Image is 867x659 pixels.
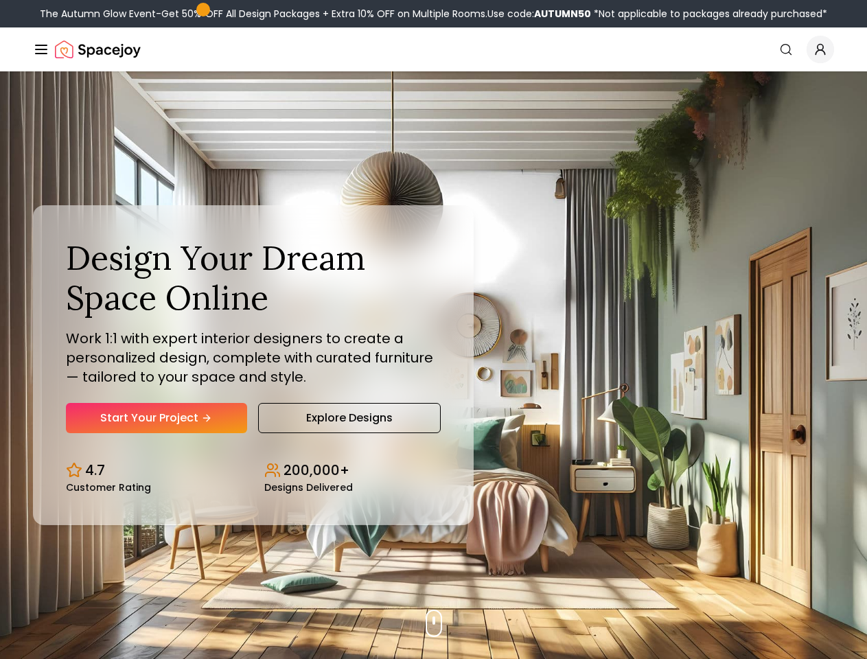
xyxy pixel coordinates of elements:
span: *Not applicable to packages already purchased* [591,7,827,21]
img: Spacejoy Logo [55,36,141,63]
div: The Autumn Glow Event-Get 50% OFF All Design Packages + Extra 10% OFF on Multiple Rooms. [40,7,827,21]
span: Use code: [487,7,591,21]
a: Spacejoy [55,36,141,63]
h1: Design Your Dream Space Online [66,238,441,317]
nav: Global [33,27,834,71]
small: Customer Rating [66,483,151,492]
b: AUTUMN50 [534,7,591,21]
a: Start Your Project [66,403,247,433]
p: Work 1:1 with expert interior designers to create a personalized design, complete with curated fu... [66,329,441,386]
p: 4.7 [85,461,105,480]
small: Designs Delivered [264,483,353,492]
div: Design stats [66,450,441,492]
p: 200,000+ [284,461,349,480]
a: Explore Designs [258,403,441,433]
